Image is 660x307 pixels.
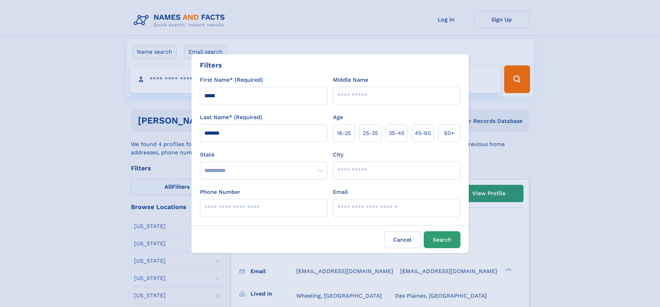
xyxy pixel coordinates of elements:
label: City [333,151,343,159]
label: State [200,151,327,159]
label: Cancel [384,231,421,248]
span: 25‑35 [363,129,378,137]
span: 60+ [444,129,455,137]
span: 45‑60 [415,129,431,137]
label: Middle Name [333,76,368,84]
label: First Name* (Required) [200,76,263,84]
label: Email [333,188,348,196]
span: 35‑45 [389,129,404,137]
label: Phone Number [200,188,240,196]
button: Search [424,231,460,248]
label: Last Name* (Required) [200,113,262,121]
div: Filters [200,60,222,70]
label: Age [333,113,343,121]
span: 18‑25 [337,129,351,137]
